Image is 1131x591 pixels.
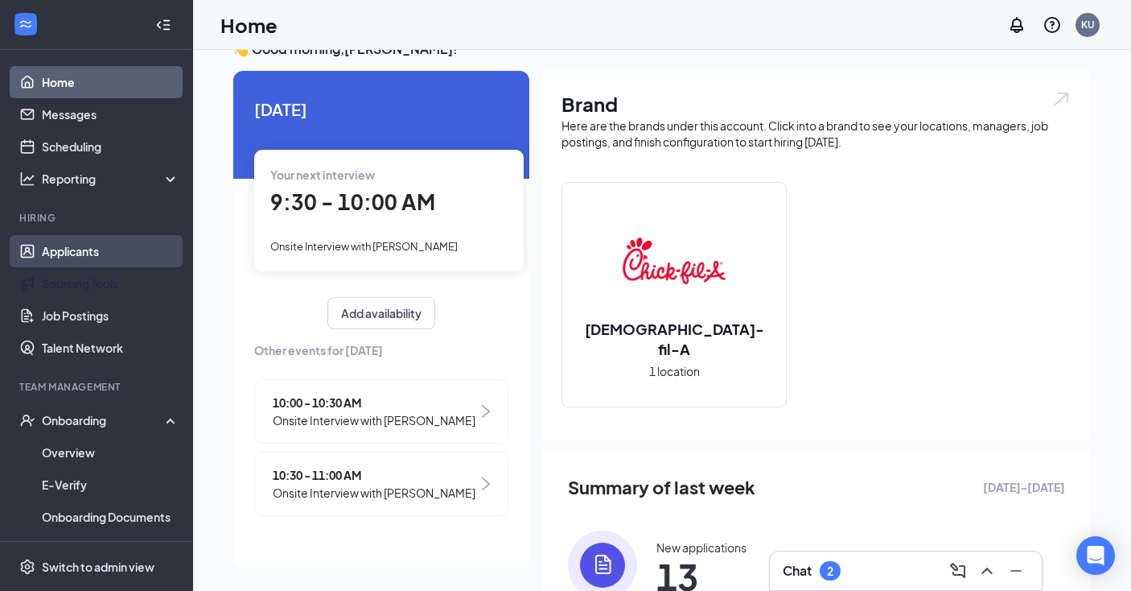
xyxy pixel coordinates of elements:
[273,394,475,411] span: 10:00 - 10:30 AM
[42,300,179,332] a: Job Postings
[948,561,968,581] svg: ComposeMessage
[623,209,726,312] img: Chick-fil-A
[42,533,179,565] a: Activity log
[254,97,508,122] span: [DATE]
[42,332,179,364] a: Talent Network
[1043,15,1062,35] svg: QuestionInfo
[1003,558,1029,584] button: Minimize
[273,466,475,484] span: 10:30 - 11:00 AM
[974,558,1000,584] button: ChevronUp
[562,319,786,359] h2: [DEMOGRAPHIC_DATA]-fil-A
[945,558,971,584] button: ComposeMessage
[270,240,458,253] span: Onsite Interview with [PERSON_NAME]
[983,478,1065,496] span: [DATE] - [DATE]
[649,362,700,380] span: 1 location
[155,17,171,33] svg: Collapse
[42,412,166,428] div: Onboarding
[42,98,179,130] a: Messages
[656,539,746,556] div: New applications
[827,564,833,578] div: 2
[327,297,435,329] button: Add availability
[273,484,475,502] span: Onsite Interview with [PERSON_NAME]
[42,66,179,98] a: Home
[1081,18,1095,31] div: KU
[1076,536,1115,575] div: Open Intercom Messenger
[19,559,35,575] svg: Settings
[561,90,1071,118] h1: Brand
[273,411,475,429] span: Onsite Interview with [PERSON_NAME]
[1007,15,1026,35] svg: Notifications
[568,473,755,502] span: Summary of last week
[1006,561,1026,581] svg: Minimize
[42,469,179,501] a: E-Verify
[270,167,375,182] span: Your next interview
[19,380,176,394] div: Team Management
[783,562,812,580] h3: Chat
[42,267,179,300] a: Sourcing Tools
[561,118,1071,150] div: Here are the brands under this account. Click into a brand to see your locations, managers, job p...
[977,561,997,581] svg: ChevronUp
[42,436,179,469] a: Overview
[42,171,180,187] div: Reporting
[19,412,35,428] svg: UserCheck
[19,211,176,225] div: Hiring
[270,188,435,215] span: 9:30 - 10:00 AM
[656,562,746,591] span: 13
[42,559,154,575] div: Switch to admin view
[42,235,179,267] a: Applicants
[18,16,34,32] svg: WorkstreamLogo
[1051,90,1071,109] img: open.6027fd2a22e1237b5b06.svg
[19,171,35,187] svg: Analysis
[254,341,508,359] span: Other events for [DATE]
[42,501,179,533] a: Onboarding Documents
[42,130,179,163] a: Scheduling
[220,11,278,39] h1: Home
